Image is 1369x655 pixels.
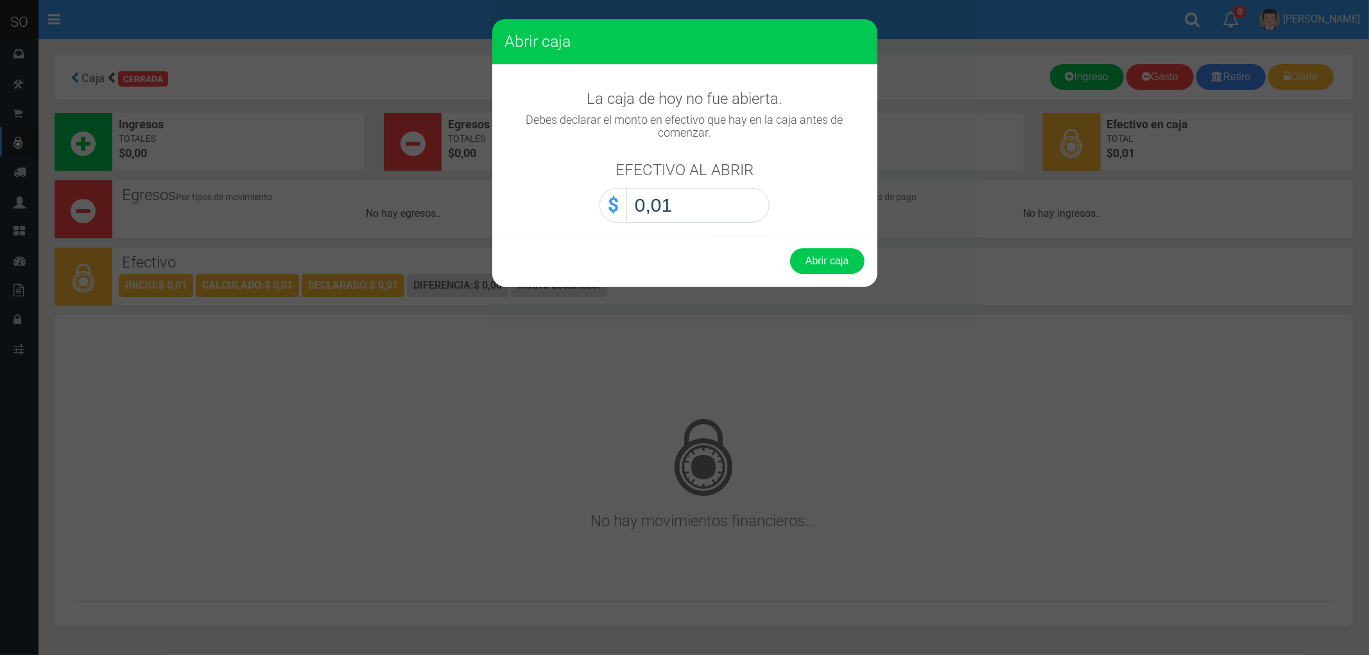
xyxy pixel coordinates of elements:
h3: Abrir caja [505,32,865,51]
h4: Debes declarar el monto en efectivo que hay en la caja antes de comenzar. [505,114,865,139]
strong: $ [608,194,619,216]
button: Abrir caja [790,248,865,274]
h3: EFECTIVO AL ABRIR [616,162,753,178]
h3: La caja de hoy no fue abierta. [505,90,865,107]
